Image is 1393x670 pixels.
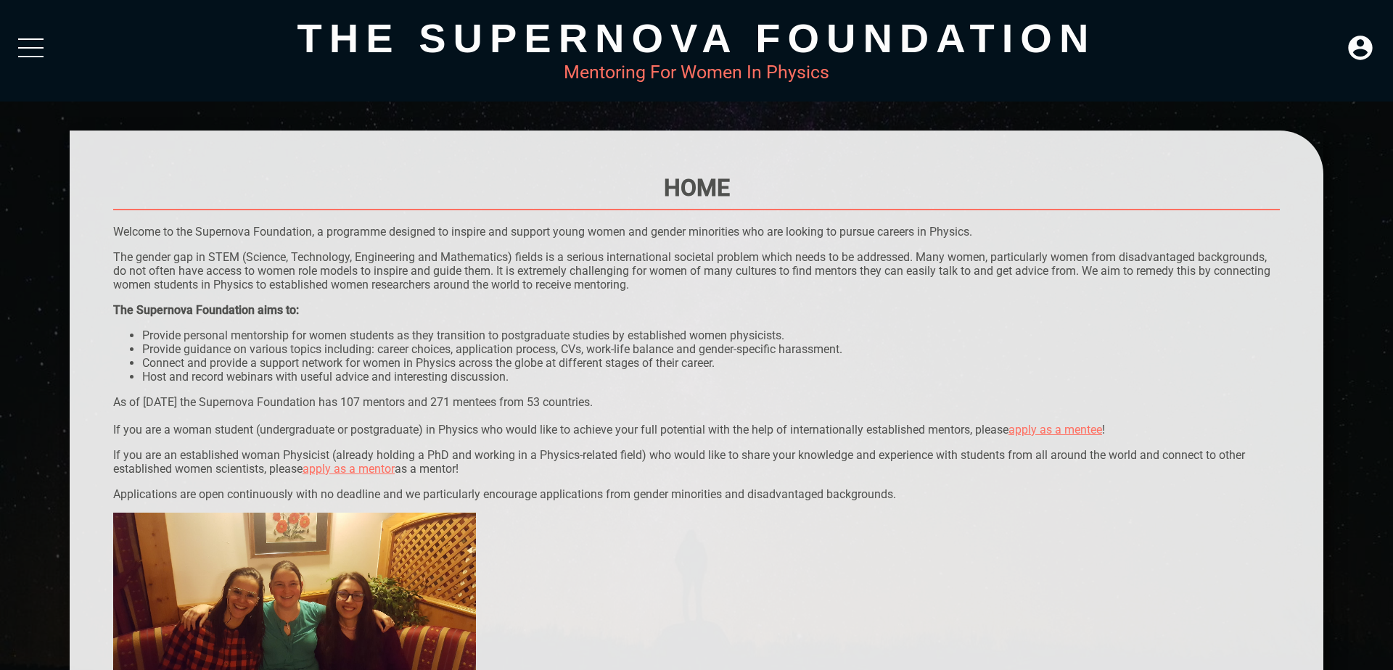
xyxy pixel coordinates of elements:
h1: Home [113,174,1280,202]
p: If you are an established woman Physicist (already holding a PhD and working in a Physics-related... [113,448,1280,476]
p: Welcome to the Supernova Foundation, a programme designed to inspire and support young women and ... [113,225,1280,239]
div: Mentoring For Women In Physics [70,62,1323,83]
p: As of [DATE] the Supernova Foundation has 107 mentors and 271 mentees from 53 countries. If you a... [113,395,1280,437]
li: Host and record webinars with useful advice and interesting discussion. [142,370,1280,384]
a: apply as a mentor [303,462,395,476]
li: Connect and provide a support network for women in Physics across the globe at different stages o... [142,356,1280,370]
a: apply as a mentee [1008,423,1102,437]
div: The Supernova Foundation [70,15,1323,62]
li: Provide guidance on various topics including: career choices, application process, CVs, work-life... [142,342,1280,356]
p: Applications are open continuously with no deadline and we particularly encourage applications fr... [113,487,1280,501]
li: Provide personal mentorship for women students as they transition to postgraduate studies by esta... [142,328,1280,342]
p: The gender gap in STEM (Science, Technology, Engineering and Mathematics) fields is a serious int... [113,250,1280,291]
div: The Supernova Foundation aims to: [113,303,1280,317]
